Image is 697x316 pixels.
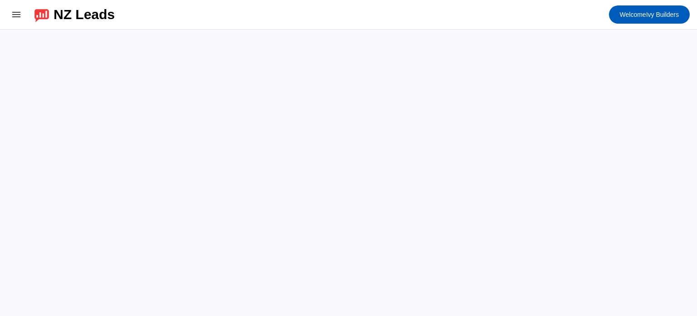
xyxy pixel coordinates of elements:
span: Welcome [620,11,646,18]
button: WelcomeIvy Builders [609,5,690,24]
span: Ivy Builders [620,8,679,21]
mat-icon: menu [11,9,22,20]
div: NZ Leads [54,8,115,21]
img: logo [34,7,49,22]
